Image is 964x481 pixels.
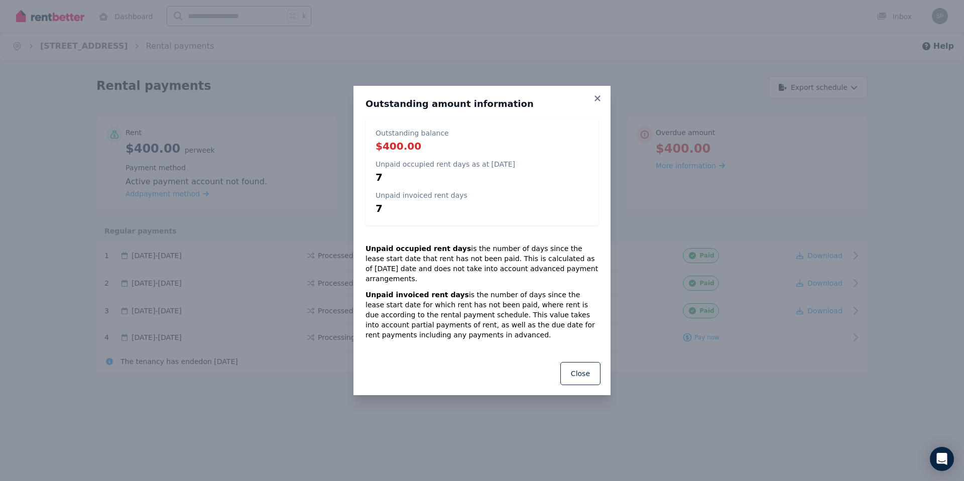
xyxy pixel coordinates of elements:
[376,139,449,153] p: $400.00
[366,291,469,299] strong: Unpaid invoiced rent days
[376,128,449,138] p: Outstanding balance
[560,362,600,385] button: Close
[376,190,467,200] p: Unpaid invoiced rent days
[376,201,467,215] p: 7
[930,447,954,471] div: Open Intercom Messenger
[376,159,515,169] p: Unpaid occupied rent days as at [DATE]
[366,245,471,253] strong: Unpaid occupied rent days
[366,244,598,284] p: is the number of days since the lease start date that rent has not been paid. This is calculated ...
[366,290,598,340] p: is the number of days since the lease start date for which rent has not been paid, where rent is ...
[376,170,515,184] p: 7
[366,98,598,110] h3: Outstanding amount information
